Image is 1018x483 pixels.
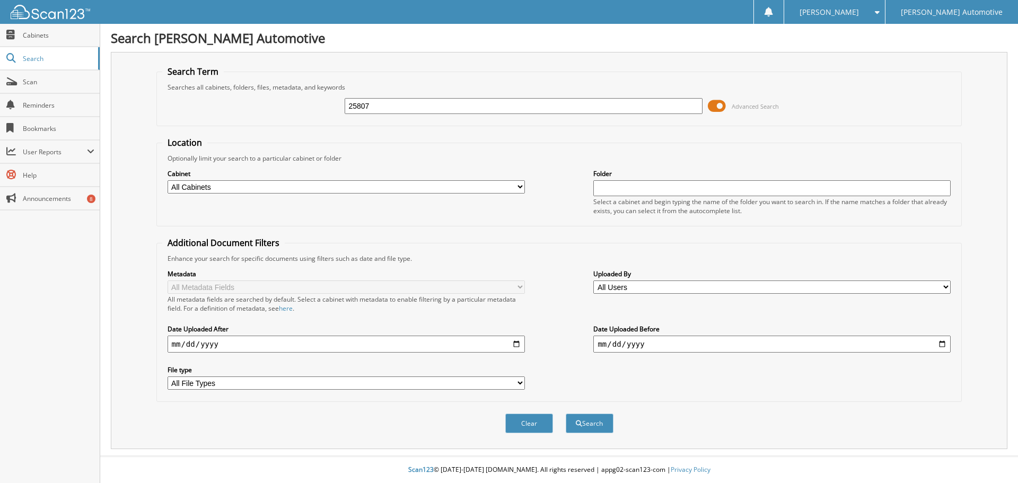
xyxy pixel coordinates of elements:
[168,269,525,278] label: Metadata
[168,169,525,178] label: Cabinet
[11,5,90,19] img: scan123-logo-white.svg
[168,324,525,333] label: Date Uploaded After
[279,304,293,313] a: here
[505,414,553,433] button: Clear
[593,169,951,178] label: Folder
[168,336,525,353] input: start
[965,432,1018,483] iframe: Chat Widget
[593,269,951,278] label: Uploaded By
[23,147,87,156] span: User Reports
[23,101,94,110] span: Reminders
[901,9,1003,15] span: [PERSON_NAME] Automotive
[162,137,207,148] legend: Location
[566,414,613,433] button: Search
[168,365,525,374] label: File type
[23,54,93,63] span: Search
[168,295,525,313] div: All metadata fields are searched by default. Select a cabinet with metadata to enable filtering b...
[732,102,779,110] span: Advanced Search
[87,195,95,203] div: 8
[100,457,1018,483] div: © [DATE]-[DATE] [DOMAIN_NAME]. All rights reserved | appg02-scan123-com |
[111,29,1007,47] h1: Search [PERSON_NAME] Automotive
[23,31,94,40] span: Cabinets
[162,83,956,92] div: Searches all cabinets, folders, files, metadata, and keywords
[593,197,951,215] div: Select a cabinet and begin typing the name of the folder you want to search in. If the name match...
[162,154,956,163] div: Optionally limit your search to a particular cabinet or folder
[593,336,951,353] input: end
[23,124,94,133] span: Bookmarks
[23,77,94,86] span: Scan
[162,66,224,77] legend: Search Term
[593,324,951,333] label: Date Uploaded Before
[408,465,434,474] span: Scan123
[23,194,94,203] span: Announcements
[162,254,956,263] div: Enhance your search for specific documents using filters such as date and file type.
[800,9,859,15] span: [PERSON_NAME]
[162,237,285,249] legend: Additional Document Filters
[671,465,710,474] a: Privacy Policy
[23,171,94,180] span: Help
